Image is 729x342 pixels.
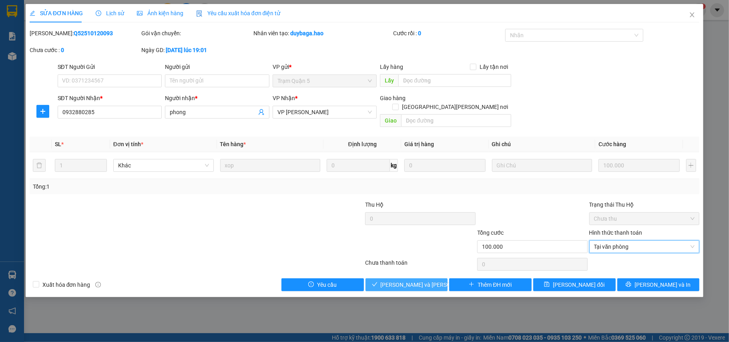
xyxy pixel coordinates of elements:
[75,30,335,40] li: Hotline: 02839552959
[393,29,504,38] div: Cước rồi :
[598,159,679,172] input: 0
[33,182,282,191] div: Tổng: 1
[308,282,314,288] span: exclamation-circle
[118,159,209,171] span: Khác
[258,109,265,115] span: user-add
[281,278,364,291] button: exclamation-circleYêu cầu
[476,62,511,71] span: Lấy tận nơi
[404,141,434,147] span: Giá trị hàng
[141,46,252,54] div: Ngày GD:
[364,258,476,272] div: Chưa thanh toán
[635,280,691,289] span: [PERSON_NAME] và In
[273,95,295,101] span: VP Nhận
[95,282,101,288] span: info-circle
[478,280,512,289] span: Thêm ĐH mới
[273,62,377,71] div: VP gửi
[544,282,550,288] span: save
[449,278,532,291] button: plusThêm ĐH mới
[61,47,64,53] b: 0
[36,105,49,118] button: plus
[166,47,207,53] b: [DATE] lúc 19:01
[141,29,252,38] div: Gói vận chuyển:
[290,30,323,36] b: duybaga.hao
[380,95,406,101] span: Giao hàng
[30,10,35,16] span: edit
[477,229,504,236] span: Tổng cước
[137,10,143,16] span: picture
[617,278,700,291] button: printer[PERSON_NAME] và In
[418,30,421,36] b: 0
[277,75,372,87] span: Trạm Quận 5
[594,241,695,253] span: Tại văn phòng
[58,62,162,71] div: SĐT Người Gửi
[381,280,489,289] span: [PERSON_NAME] và [PERSON_NAME] hàng
[469,282,474,288] span: plus
[492,159,592,172] input: Ghi Chú
[10,10,50,50] img: logo.jpg
[401,114,511,127] input: Dọc đường
[165,62,269,71] div: Người gửi
[372,282,378,288] span: check
[58,94,162,103] div: SĐT Người Nhận
[96,10,124,16] span: Lịch sử
[626,282,631,288] span: printer
[37,108,49,115] span: plus
[365,201,384,208] span: Thu Hộ
[137,10,183,16] span: Ảnh kiện hàng
[33,159,46,172] button: delete
[689,12,695,18] span: close
[380,114,401,127] span: Giao
[96,10,101,16] span: clock-circle
[681,4,703,26] button: Close
[380,64,403,70] span: Lấy hàng
[75,20,335,30] li: 26 Phó Cơ Điều, Phường 12
[196,10,281,16] span: Yêu cầu xuất hóa đơn điện tử
[598,141,626,147] span: Cước hàng
[399,103,511,111] span: [GEOGRAPHIC_DATA][PERSON_NAME] nơi
[10,58,140,71] b: GỬI : VP [PERSON_NAME]
[55,141,61,147] span: SL
[366,278,448,291] button: check[PERSON_NAME] và [PERSON_NAME] hàng
[317,280,337,289] span: Yêu cầu
[30,29,140,38] div: [PERSON_NAME]:
[253,29,392,38] div: Nhân viên tạo:
[196,10,203,17] img: icon
[589,229,643,236] label: Hình thức thanh toán
[553,280,604,289] span: [PERSON_NAME] đổi
[380,74,398,87] span: Lấy
[113,141,143,147] span: Đơn vị tính
[398,74,511,87] input: Dọc đường
[277,106,372,118] span: VP Bạc Liêu
[489,137,596,152] th: Ghi chú
[348,141,377,147] span: Định lượng
[30,10,83,16] span: SỬA ĐƠN HÀNG
[686,159,697,172] button: plus
[589,200,700,209] div: Trạng thái Thu Hộ
[39,280,94,289] span: Xuất hóa đơn hàng
[220,159,321,172] input: VD: Bàn, Ghế
[404,159,485,172] input: 0
[390,159,398,172] span: kg
[74,30,113,36] b: Q52510120093
[165,94,269,103] div: Người nhận
[533,278,616,291] button: save[PERSON_NAME] đổi
[594,213,695,225] span: Chưa thu
[220,141,246,147] span: Tên hàng
[30,46,140,54] div: Chưa cước :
